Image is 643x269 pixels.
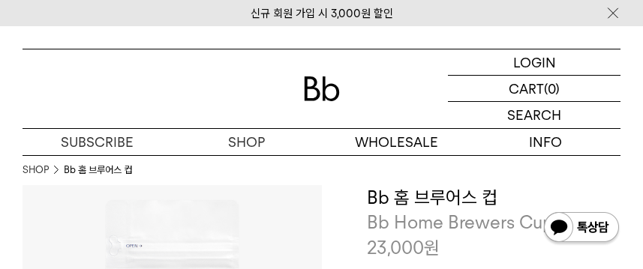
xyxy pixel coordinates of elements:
[23,129,172,155] a: SUBSCRIBE
[367,210,621,235] p: Bb Home Brewers Cup
[448,76,620,102] a: CART (0)
[471,129,620,155] p: INFO
[507,102,561,128] p: SEARCH
[64,163,132,178] li: Bb 홈 브루어스 컵
[251,7,393,20] a: 신규 회원 가입 시 3,000원 할인
[544,76,560,101] p: (0)
[542,211,620,247] img: 카카오톡 채널 1:1 채팅 버튼
[448,49,620,76] a: LOGIN
[172,129,321,155] a: SHOP
[367,185,621,211] h3: Bb 홈 브루어스 컵
[424,237,440,259] span: 원
[322,129,471,155] p: WHOLESALE
[23,163,49,178] a: SHOP
[513,49,556,75] p: LOGIN
[304,76,340,101] img: 로고
[367,235,440,261] p: 23,000
[509,76,544,101] p: CART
